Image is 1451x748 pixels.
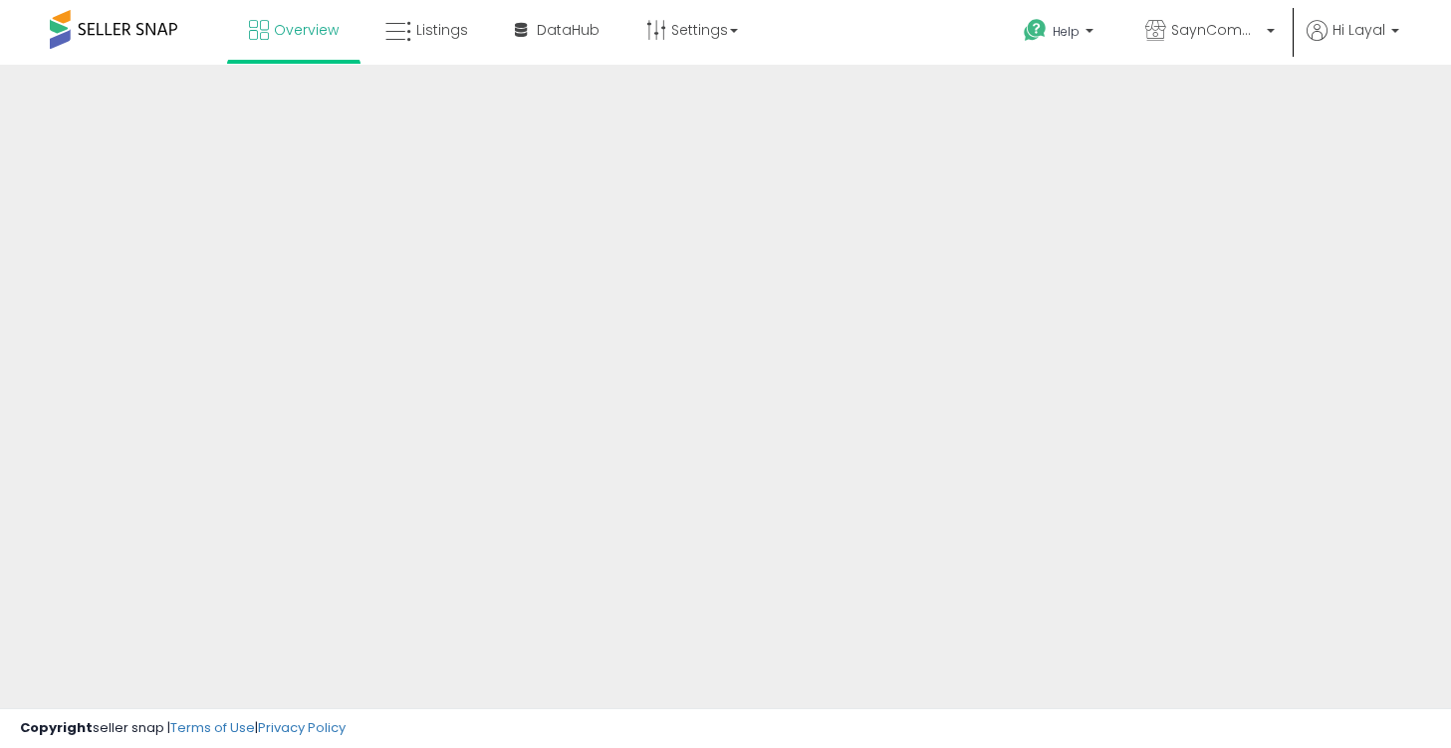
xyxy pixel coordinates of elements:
span: SaynCommerce [1171,20,1261,40]
a: Terms of Use [170,718,255,737]
span: Overview [274,20,339,40]
div: seller snap | | [20,719,346,738]
i: Get Help [1023,18,1048,43]
a: Privacy Policy [258,718,346,737]
span: Listings [416,20,468,40]
span: Help [1053,23,1080,40]
a: Help [1008,3,1113,65]
strong: Copyright [20,718,93,737]
span: DataHub [537,20,600,40]
a: Hi Layal [1307,20,1399,65]
span: Hi Layal [1332,20,1385,40]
